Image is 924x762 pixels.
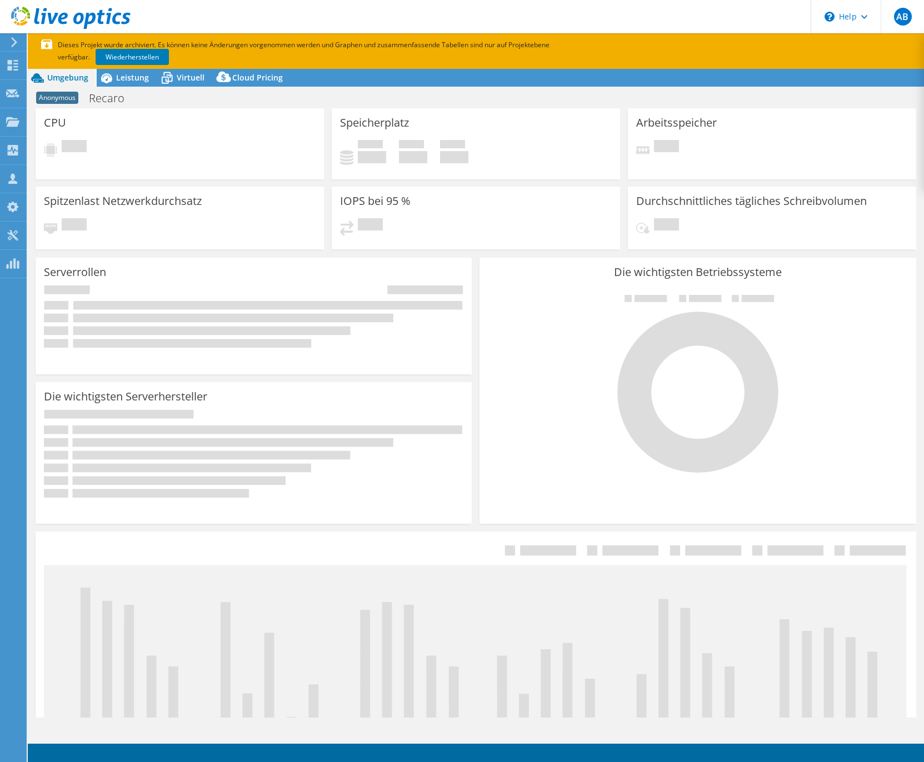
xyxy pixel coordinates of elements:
[440,151,468,163] h4: 0 GiB
[62,218,87,233] span: Ausstehend
[894,8,912,26] span: AB
[340,117,409,129] h3: Speicherplatz
[177,72,204,83] span: Virtuell
[358,218,383,233] span: Ausstehend
[41,39,586,63] p: Dieses Projekt wurde archiviert. Es können keine Änderungen vorgenommen werden und Graphen und zu...
[825,12,835,22] svg: \n
[44,195,202,207] h3: Spitzenlast Netzwerkdurchsatz
[399,140,424,151] span: Verfügbar
[96,49,169,65] a: Wiederherstellen
[62,140,87,155] span: Ausstehend
[47,72,88,83] span: Umgebung
[44,266,106,278] h3: Serverrollen
[399,151,427,163] h4: 0 GiB
[36,92,78,104] span: Anonymous
[232,72,283,83] span: Cloud Pricing
[116,72,149,83] span: Leistung
[440,140,465,151] span: Insgesamt
[636,117,717,129] h3: Arbeitsspeicher
[358,140,383,151] span: Belegt
[654,218,679,233] span: Ausstehend
[358,151,386,163] h4: 0 GiB
[636,195,867,207] h3: Durchschnittliches tägliches Schreibvolumen
[84,92,142,104] h1: Recaro
[488,266,907,278] h3: Die wichtigsten Betriebssysteme
[654,140,679,155] span: Ausstehend
[44,117,66,129] h3: CPU
[44,390,207,403] h3: Die wichtigsten Serverhersteller
[340,195,411,207] h3: IOPS bei 95 %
